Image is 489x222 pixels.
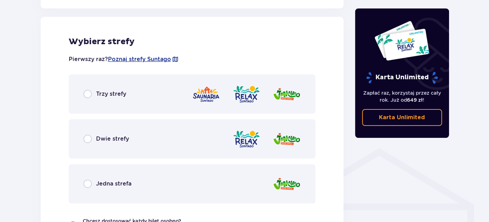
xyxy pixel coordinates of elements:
a: Poznaj strefy Suntago [108,55,171,63]
span: 649 zł [407,97,423,103]
p: Karta Unlimited [366,72,439,84]
img: Saunaria [192,84,220,104]
h2: Wybierz strefy [69,36,316,47]
img: Jamango [273,84,301,104]
span: Jedna strefa [96,180,131,188]
p: Zapłać raz, korzystaj przez cały rok. Już od ! [362,89,442,103]
img: Dwie karty całoroczne do Suntago z napisem 'UNLIMITED RELAX', na białym tle z tropikalnymi liśćmi... [374,20,430,61]
p: Pierwszy raz? [69,55,179,63]
p: Karta Unlimited [379,114,425,121]
img: Jamango [273,129,301,149]
img: Relax [232,129,260,149]
a: Karta Unlimited [362,109,442,126]
span: Trzy strefy [96,90,126,98]
span: Dwie strefy [96,135,129,143]
img: Relax [232,84,260,104]
img: Jamango [273,174,301,194]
